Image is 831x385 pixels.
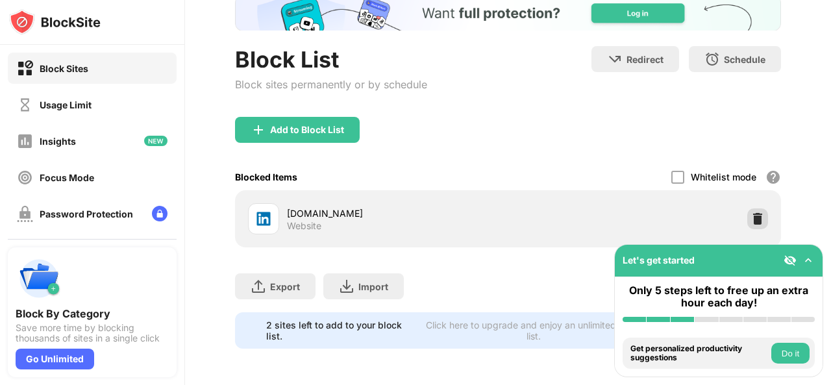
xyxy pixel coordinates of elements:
[270,281,300,292] div: Export
[235,46,427,73] div: Block List
[287,206,508,220] div: [DOMAIN_NAME]
[152,206,167,221] img: lock-menu.svg
[358,281,388,292] div: Import
[422,319,645,342] div: Click here to upgrade and enjoy an unlimited block list.
[256,211,271,227] img: favicons
[724,54,765,65] div: Schedule
[287,220,321,232] div: Website
[771,343,810,364] button: Do it
[40,208,133,219] div: Password Protection
[144,136,167,146] img: new-icon.svg
[784,254,797,267] img: eye-not-visible.svg
[40,172,94,183] div: Focus Mode
[235,171,297,182] div: Blocked Items
[630,344,768,363] div: Get personalized productivity suggestions
[626,54,664,65] div: Redirect
[802,254,815,267] img: omni-setup-toggle.svg
[17,169,33,186] img: focus-off.svg
[17,60,33,77] img: block-on.svg
[17,97,33,113] img: time-usage-off.svg
[235,78,427,91] div: Block sites permanently or by schedule
[40,63,88,74] div: Block Sites
[266,319,414,342] div: 2 sites left to add to your block list.
[270,125,344,135] div: Add to Block List
[16,307,169,320] div: Block By Category
[40,99,92,110] div: Usage Limit
[9,9,101,35] img: logo-blocksite.svg
[40,136,76,147] div: Insights
[17,133,33,149] img: insights-off.svg
[623,255,695,266] div: Let's get started
[16,323,169,343] div: Save more time by blocking thousands of sites in a single click
[16,255,62,302] img: push-categories.svg
[17,206,33,222] img: password-protection-off.svg
[691,171,756,182] div: Whitelist mode
[623,284,815,309] div: Only 5 steps left to free up an extra hour each day!
[16,349,94,369] div: Go Unlimited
